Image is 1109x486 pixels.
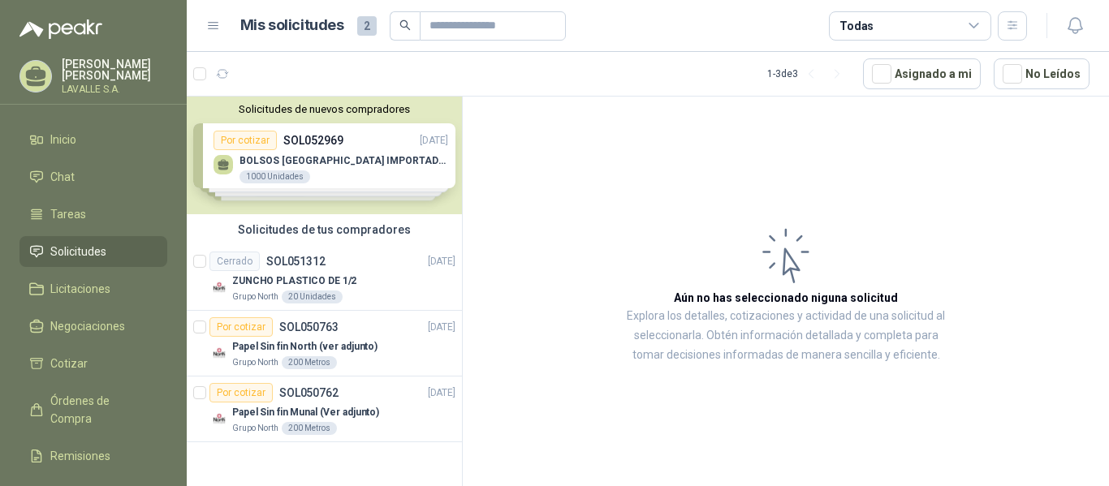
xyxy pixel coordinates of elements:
[19,348,167,379] a: Cotizar
[19,161,167,192] a: Chat
[50,131,76,148] span: Inicio
[232,339,378,355] p: Papel Sin fin North (ver adjunto)
[19,385,167,434] a: Órdenes de Compra
[187,245,462,311] a: CerradoSOL051312[DATE] Company LogoZUNCHO PLASTICO DE 1/2Grupo North20 Unidades
[279,387,339,398] p: SOL050762
[625,307,947,365] p: Explora los detalles, cotizaciones y actividad de una solicitud al seleccionarla. Obtén informaci...
[187,214,462,245] div: Solicitudes de tus compradores
[209,343,229,363] img: Company Logo
[209,277,229,297] img: Company Logo
[50,280,110,298] span: Licitaciones
[232,290,278,303] p: Grupo North
[19,124,167,155] a: Inicio
[232,356,278,369] p: Grupo North
[209,252,260,271] div: Cerrado
[994,58,1090,89] button: No Leídos
[19,311,167,342] a: Negociaciones
[187,97,462,214] div: Solicitudes de nuevos compradoresPor cotizarSOL052969[DATE] BOLSOS [GEOGRAPHIC_DATA] IMPORTADO [G...
[50,205,86,223] span: Tareas
[839,17,874,35] div: Todas
[232,422,278,435] p: Grupo North
[187,311,462,376] a: Por cotizarSOL050763[DATE] Company LogoPapel Sin fin North (ver adjunto)Grupo North200 Metros
[50,447,110,465] span: Remisiones
[209,317,273,337] div: Por cotizar
[187,376,462,442] a: Por cotizarSOL050762[DATE] Company LogoPapel Sin fin Munal (Ver adjunto)Grupo North200 Metros
[428,385,455,401] p: [DATE]
[19,273,167,304] a: Licitaciones
[62,84,167,94] p: LAVALLE S.A.
[357,16,377,36] span: 2
[50,355,88,372] span: Cotizar
[266,256,326,267] p: SOL051312
[240,14,344,37] h1: Mis solicitudes
[50,243,106,260] span: Solicitudes
[428,320,455,335] p: [DATE]
[399,19,411,31] span: search
[282,422,337,435] div: 200 Metros
[232,405,379,420] p: Papel Sin fin Munal (Ver adjunto)
[428,254,455,269] p: [DATE]
[282,356,337,369] div: 200 Metros
[674,289,898,307] h3: Aún no has seleccionado niguna solicitud
[767,61,850,87] div: 1 - 3 de 3
[19,236,167,267] a: Solicitudes
[209,409,229,428] img: Company Logo
[62,58,167,81] p: [PERSON_NAME] [PERSON_NAME]
[19,441,167,471] a: Remisiones
[282,290,343,303] div: 20 Unidades
[50,392,152,428] span: Órdenes de Compra
[232,273,356,289] p: ZUNCHO PLASTICO DE 1/2
[209,383,273,402] div: Por cotizar
[50,317,125,335] span: Negociaciones
[863,58,981,89] button: Asignado a mi
[193,103,455,115] button: Solicitudes de nuevos compradores
[279,321,339,333] p: SOL050763
[50,168,75,186] span: Chat
[19,19,102,39] img: Logo peakr
[19,199,167,230] a: Tareas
